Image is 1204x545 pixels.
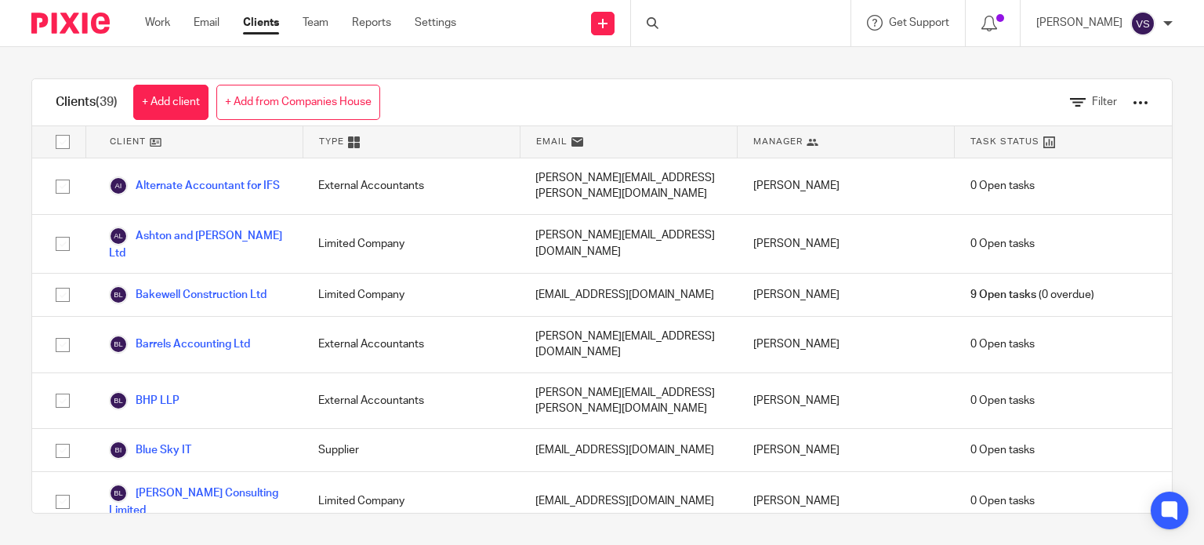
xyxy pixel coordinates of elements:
img: svg%3E [109,335,128,354]
span: 0 Open tasks [970,178,1035,194]
div: [PERSON_NAME] [738,317,955,372]
div: [EMAIL_ADDRESS][DOMAIN_NAME] [520,274,737,316]
div: Limited Company [303,274,520,316]
div: [PERSON_NAME][EMAIL_ADDRESS][PERSON_NAME][DOMAIN_NAME] [520,158,737,214]
span: Email [536,135,568,148]
img: svg%3E [109,441,128,460]
div: [PERSON_NAME] [738,373,955,429]
a: Ashton and [PERSON_NAME] Ltd [109,227,287,261]
div: [PERSON_NAME] [738,472,955,530]
div: [PERSON_NAME] [738,158,955,214]
div: Limited Company [303,215,520,273]
a: Settings [415,15,456,31]
div: Supplier [303,429,520,471]
div: [PERSON_NAME] [738,274,955,316]
span: (0 overdue) [970,287,1094,303]
a: Bakewell Construction Ltd [109,285,267,304]
p: [PERSON_NAME] [1036,15,1122,31]
span: Type [319,135,344,148]
span: 0 Open tasks [970,393,1035,409]
a: + Add client [133,85,209,120]
span: 0 Open tasks [970,236,1035,252]
span: (39) [96,96,118,108]
span: 0 Open tasks [970,493,1035,509]
img: Pixie [31,13,110,34]
span: 0 Open tasks [970,336,1035,352]
span: Get Support [889,17,949,28]
a: [PERSON_NAME] Consulting Limited [109,484,287,518]
a: Alternate Accountant for IFS [109,176,280,195]
div: [PERSON_NAME][EMAIL_ADDRESS][PERSON_NAME][DOMAIN_NAME] [520,373,737,429]
div: [PERSON_NAME] [738,429,955,471]
div: [EMAIL_ADDRESS][DOMAIN_NAME] [520,472,737,530]
div: [EMAIL_ADDRESS][DOMAIN_NAME] [520,429,737,471]
img: svg%3E [109,285,128,304]
a: + Add from Companies House [216,85,380,120]
span: Task Status [970,135,1039,148]
div: [PERSON_NAME][EMAIL_ADDRESS][DOMAIN_NAME] [520,317,737,372]
span: Filter [1092,96,1117,107]
a: Email [194,15,219,31]
div: [PERSON_NAME] [738,215,955,273]
div: External Accountants [303,317,520,372]
img: svg%3E [109,484,128,503]
a: Blue Sky IT [109,441,191,460]
div: Limited Company [303,472,520,530]
span: 9 Open tasks [970,287,1036,303]
span: 0 Open tasks [970,442,1035,458]
img: svg%3E [109,176,128,195]
img: svg%3E [109,391,128,410]
a: Barrels Accounting Ltd [109,335,250,354]
img: svg%3E [1130,11,1155,36]
span: Client [110,135,146,148]
h1: Clients [56,94,118,111]
a: Team [303,15,328,31]
div: External Accountants [303,158,520,214]
div: External Accountants [303,373,520,429]
a: Clients [243,15,279,31]
div: [PERSON_NAME][EMAIL_ADDRESS][DOMAIN_NAME] [520,215,737,273]
a: BHP LLP [109,391,180,410]
a: Reports [352,15,391,31]
a: Work [145,15,170,31]
img: svg%3E [109,227,128,245]
span: Manager [753,135,803,148]
input: Select all [48,127,78,157]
